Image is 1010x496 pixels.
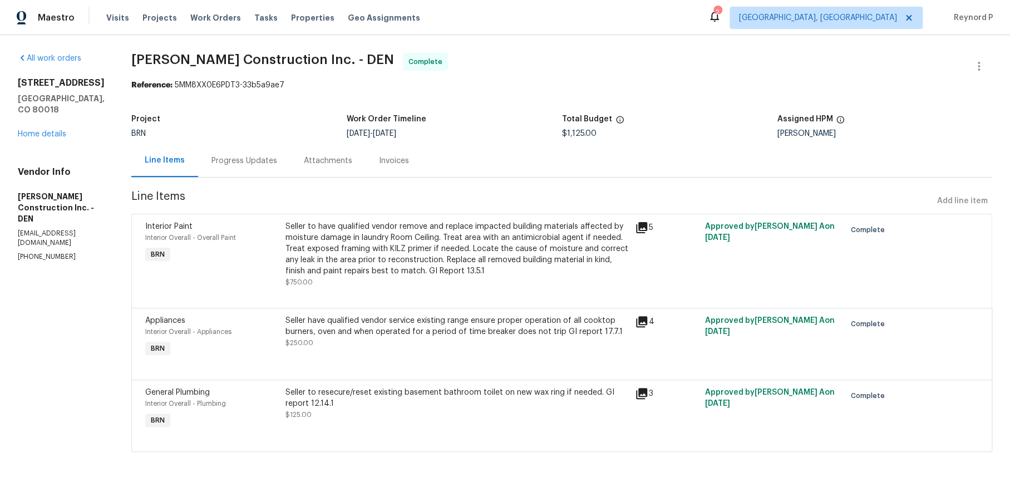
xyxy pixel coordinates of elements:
[18,229,105,248] p: [EMAIL_ADDRESS][DOMAIN_NAME]
[131,191,933,212] span: Line Items
[705,234,730,242] span: [DATE]
[285,279,313,286] span: $750.00
[18,191,105,224] h5: [PERSON_NAME] Construction Inc. - DEN
[18,55,81,62] a: All work orders
[145,155,185,166] div: Line Items
[379,155,409,166] div: Invoices
[285,340,313,346] span: $250.00
[18,93,105,115] h5: [GEOGRAPHIC_DATA], CO 80018
[850,224,889,235] span: Complete
[777,115,832,123] h5: Assigned HPM
[777,130,992,137] div: [PERSON_NAME]
[348,12,420,23] span: Geo Assignments
[705,317,835,336] span: Approved by [PERSON_NAME] A on
[131,53,394,66] span: [PERSON_NAME] Construction Inc. - DEN
[145,328,231,335] span: Interior Overall - Appliances
[131,115,160,123] h5: Project
[705,389,835,407] span: Approved by [PERSON_NAME] A on
[190,12,241,23] span: Work Orders
[18,252,105,262] p: [PHONE_NUMBER]
[146,249,169,260] span: BRN
[713,7,721,18] div: 2
[285,221,629,277] div: Seller to have qualified vendor remove and replace impacted building materials affected by moistu...
[18,77,105,89] h2: [STREET_ADDRESS]
[635,315,698,328] div: 4
[146,415,169,426] span: BRN
[145,400,226,407] span: Interior Overall - Plumbing
[254,14,278,22] span: Tasks
[705,400,730,407] span: [DATE]
[347,130,370,137] span: [DATE]
[38,12,75,23] span: Maestro
[408,56,447,67] span: Complete
[145,234,236,241] span: Interior Overall - Overall Paint
[211,155,277,166] div: Progress Updates
[145,389,210,396] span: General Plumbing
[949,12,993,23] span: Reynord P
[615,115,624,130] span: The total cost of line items that have been proposed by Opendoor. This sum includes line items th...
[635,387,698,400] div: 3
[18,130,66,138] a: Home details
[739,12,897,23] span: [GEOGRAPHIC_DATA], [GEOGRAPHIC_DATA]
[291,12,334,23] span: Properties
[142,12,177,23] span: Projects
[347,130,396,137] span: -
[705,328,730,336] span: [DATE]
[850,390,889,401] span: Complete
[836,115,845,130] span: The hpm assigned to this work order.
[373,130,396,137] span: [DATE]
[145,223,193,230] span: Interior Paint
[562,115,612,123] h5: Total Budget
[285,411,312,418] span: $125.00
[304,155,352,166] div: Attachments
[705,223,835,242] span: Approved by [PERSON_NAME] A on
[285,315,629,337] div: Seller have qualified vendor service existing range ensure proper operation of all cooktop burner...
[850,318,889,330] span: Complete
[131,130,146,137] span: BRN
[145,317,185,325] span: Appliances
[562,130,597,137] span: $1,125.00
[131,80,992,91] div: 5MM8XX0E6PDT3-33b5a9ae7
[18,166,105,178] h4: Vendor Info
[285,387,629,409] div: Seller to resecure/reset existing basement bathroom toilet on new wax ring if needed. GI report 1...
[347,115,426,123] h5: Work Order Timeline
[146,343,169,354] span: BRN
[131,81,173,89] b: Reference:
[106,12,129,23] span: Visits
[635,221,698,234] div: 5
